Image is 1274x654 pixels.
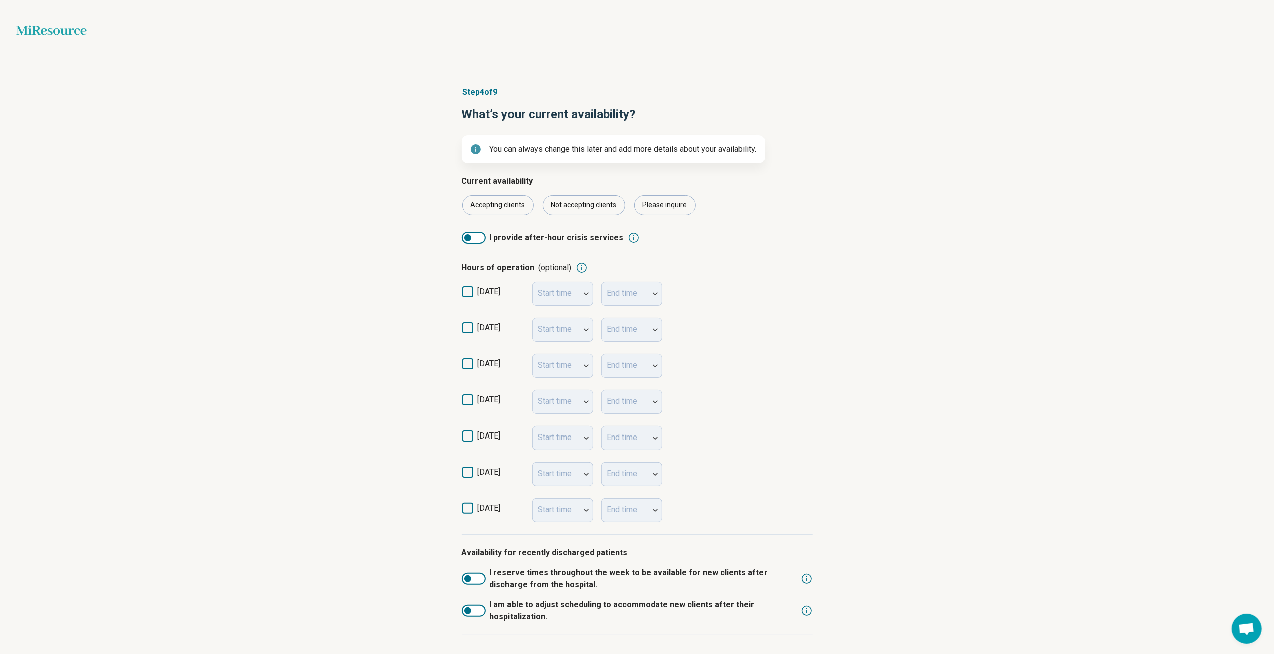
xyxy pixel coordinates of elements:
[478,467,501,477] span: [DATE]
[478,503,501,513] span: [DATE]
[478,359,501,368] span: [DATE]
[490,599,797,623] span: I am able to adjust scheduling to accommodate new clients after their hospitalization.
[478,395,501,404] span: [DATE]
[539,262,572,274] span: (optional)
[462,86,813,98] p: Step 4 of 9
[462,106,813,123] h1: What’s your current availability?
[462,262,572,274] p: Hours of operation
[478,431,501,441] span: [DATE]
[490,143,757,155] p: You can always change this later and add more details about your availability.
[490,232,624,244] span: I provide after-hour crisis services
[543,195,625,215] div: Not accepting clients
[478,323,501,332] span: [DATE]
[462,175,813,187] p: Current availability
[462,547,813,559] p: Availability for recently discharged patients
[1232,614,1262,644] div: Open chat
[478,287,501,296] span: [DATE]
[490,567,797,591] span: I reserve times throughout the week to be available for new clients after discharge from the hosp...
[634,195,696,215] div: Please inquire
[462,195,534,215] div: Accepting clients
